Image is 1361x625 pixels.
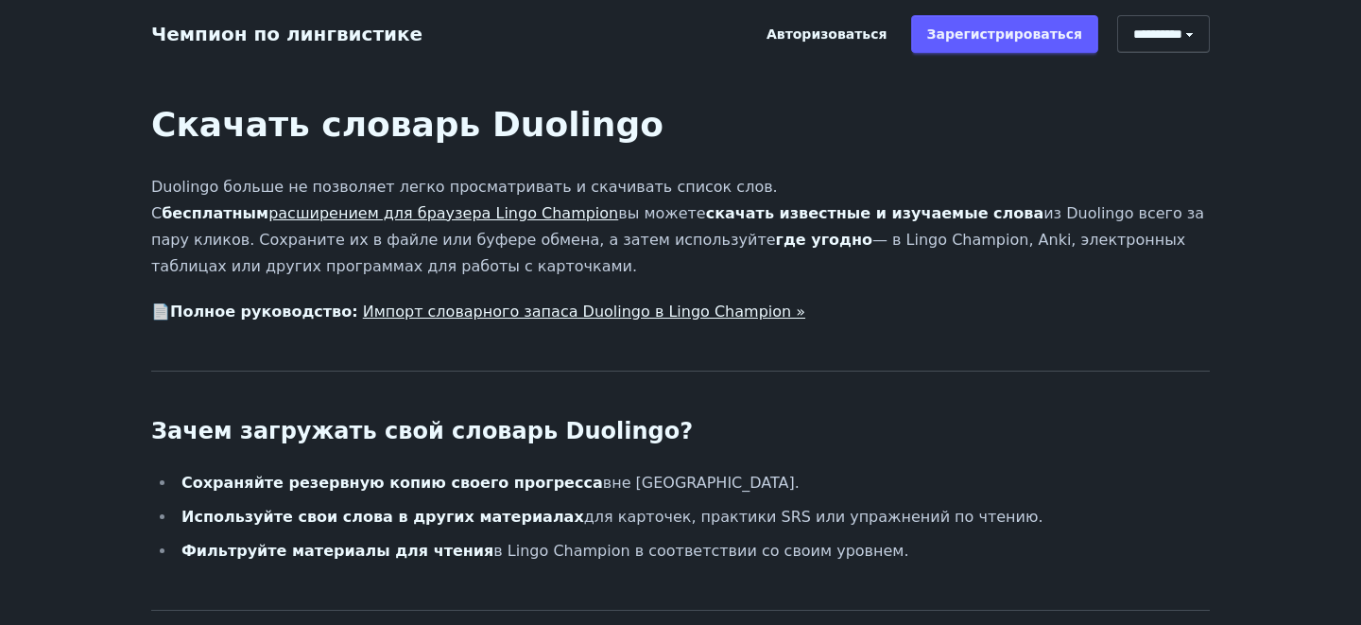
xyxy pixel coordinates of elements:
font: Фильтруйте материалы для чтения [181,542,493,560]
font: Сохраняйте резервную копию своего прогресса [181,474,603,492]
a: расширением для браузера Lingo Champion [268,204,618,222]
font: из Duolingo всего за пару кликов. Сохраните их в файле или буфере обмена, а затем используйте [151,204,1204,249]
font: — в Lingo Champion, Anki, электронных таблицах или других программах для работы с карточками. [151,231,1185,275]
font: Duolingo больше не позволяет легко просматривать и скачивать список слов. [151,178,778,196]
a: Импорт словарного запаса Duolingo в Lingo Champion » [363,303,805,321]
font: скачать известные и изучаемые слова [706,204,1044,222]
font: вне [GEOGRAPHIC_DATA]. [603,474,800,492]
font: вы можете [618,204,705,222]
a: Авторизоваться [750,15,904,53]
font: Зарегистрироваться [927,26,1082,42]
font: Скачать словарь Duolingo [151,105,663,144]
font: в Lingo Champion в соответствии со своим уровнем. [493,542,908,560]
font: Используйте свои слова в других материалах [181,508,584,526]
a: Зарегистрироваться [911,15,1098,53]
font: где угодно [776,231,872,249]
font: бесплатным [162,204,268,222]
font: 📄 [151,303,170,321]
font: Зачем загружать свой словарь Duolingo? [151,418,693,444]
font: Полное руководство: [170,303,358,321]
font: С [151,204,162,222]
font: для карточек, практики SRS или упражнений по чтению. [584,508,1043,526]
a: Чемпион по лингвистике [151,23,422,45]
font: Авторизоваться [767,26,887,42]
